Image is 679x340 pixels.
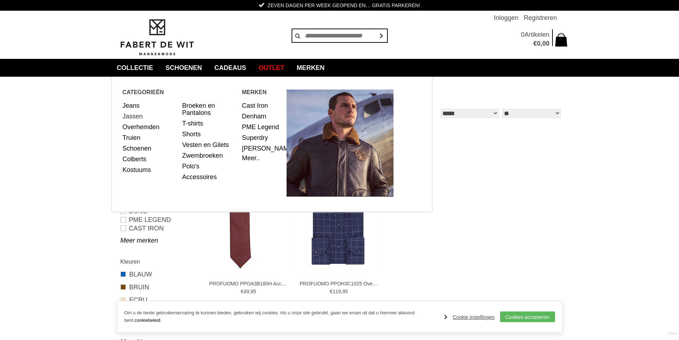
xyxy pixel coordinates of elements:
a: [PERSON_NAME] [242,143,282,154]
a: Kostuums [123,164,177,175]
span: 0 [521,31,524,38]
a: Jeans [123,100,177,111]
a: Superdry [242,132,282,143]
a: Outlet [253,59,290,77]
a: Overhemden [123,122,177,132]
span: 0 [537,40,540,47]
a: Cast Iron [242,100,282,111]
span: Merken [242,88,287,97]
p: Om u de beste gebruikerservaring te kunnen bieden, gebruiken wij cookies. Als u onze site gebruik... [124,309,437,324]
span: 95 [251,289,256,294]
a: Schoenen [123,143,177,154]
a: Registreren [524,11,557,25]
a: T-shirts [182,118,237,129]
span: € [533,40,537,47]
img: PROFUOMO PPOA3B180H Accessoires [206,171,290,272]
a: Zwembroeken [182,150,237,161]
a: Meer.. [242,154,260,162]
img: PROFUOMO PPOH3C1025 Overhemden [296,171,380,272]
span: 49 [243,289,249,294]
a: CAST IRON [120,224,197,233]
a: Cadeaus [209,59,252,77]
a: Truien [123,132,177,143]
a: Colberts [123,154,177,164]
h2: Kleuren [120,257,197,266]
a: Merken [292,59,330,77]
a: Broeken en Pantalons [182,100,237,118]
a: Meer merken [120,236,197,245]
a: ECRU [120,295,197,305]
a: Accessoires [182,172,237,182]
a: Divide [668,329,677,338]
span: , [540,40,542,47]
a: cookiebeleid [134,318,160,323]
a: Cookie instellingen [444,312,495,323]
a: Inloggen [494,11,518,25]
a: PME Legend [242,122,282,132]
span: € [241,289,244,294]
span: , [249,289,251,294]
a: Schoenen [160,59,207,77]
span: 00 [542,40,549,47]
a: Vesten en Gilets [182,139,237,150]
img: Fabert de Wit [117,18,197,57]
a: PROFUOMO PPOH3C1025 Overhemden [300,280,378,287]
a: PME LEGEND [120,215,197,224]
span: 95 [342,289,348,294]
a: PROFUOMO PPOA3B180H Accessoires [209,280,288,287]
span: 119 [333,289,341,294]
a: BRUIN [120,283,197,292]
a: Polo's [182,161,237,172]
a: Cookies accepteren [500,311,555,322]
span: Categorieën [123,88,242,97]
a: Jassen [123,111,177,122]
span: € [330,289,333,294]
a: Shorts [182,129,237,139]
img: Heren [287,90,393,197]
a: collectie [112,59,159,77]
a: BLAUW [120,270,197,279]
span: , [341,289,342,294]
span: Artikelen [524,31,549,38]
a: Denham [242,111,282,122]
